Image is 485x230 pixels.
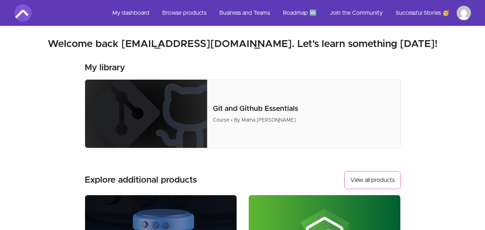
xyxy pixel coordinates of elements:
[85,62,125,74] h3: My library
[390,4,455,22] a: Successful Stories 🥳
[214,4,276,22] a: Business and Teams
[107,4,471,22] nav: Main
[277,4,322,22] a: Roadmap 🆕
[85,80,207,148] img: Product image for Git and Github Essentials
[324,4,388,22] a: Join the Community
[14,4,32,22] img: Amigoscode logo
[213,117,394,124] div: Course • By Mama [PERSON_NAME]
[213,104,394,114] p: Git and Github Essentials
[85,79,401,148] a: Product image for Git and Github EssentialsGit and Github EssentialsCourse • By Mama [PERSON_NAME]
[457,6,471,20] img: Profile image for kiankheirani@gmail.com
[107,4,155,22] a: My dashboard
[14,38,471,51] h2: Welcome back [EMAIL_ADDRESS][DOMAIN_NAME]. Let's learn something [DATE]!
[157,4,212,22] a: Browse products
[344,171,401,189] a: View all products
[85,174,197,186] h3: Explore additional products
